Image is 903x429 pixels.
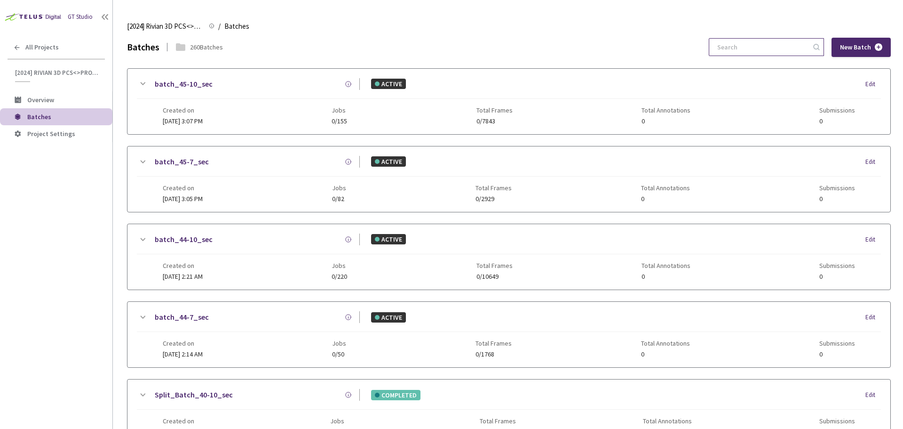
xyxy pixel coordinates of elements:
[332,340,346,347] span: Jobs
[819,417,855,425] span: Submissions
[127,146,890,212] div: batch_45-7_secACTIVEEditCreated on[DATE] 3:05 PMJobs0/82Total Frames0/2929Total Annotations0Submi...
[865,80,881,89] div: Edit
[27,130,75,138] span: Project Settings
[371,156,406,167] div: ACTIVE
[163,340,203,347] span: Created on
[712,39,812,56] input: Search
[127,302,890,367] div: batch_44-7_secACTIVEEditCreated on[DATE] 2:14 AMJobs0/50Total Frames0/1768Total Annotations0Submi...
[163,262,203,269] span: Created on
[371,79,406,89] div: ACTIVE
[332,273,347,280] span: 0/220
[371,234,406,244] div: ACTIVE
[332,351,346,358] span: 0/50
[15,69,99,77] span: [2024] Rivian 3D PCS<>Production
[218,21,221,32] li: /
[819,195,855,202] span: 0
[819,273,855,280] span: 0
[190,42,223,52] div: 260 Batches
[819,118,855,125] span: 0
[163,117,203,125] span: [DATE] 3:07 PM
[642,106,690,114] span: Total Annotations
[819,351,855,358] span: 0
[819,106,855,114] span: Submissions
[865,157,881,167] div: Edit
[27,96,54,104] span: Overview
[163,350,203,358] span: [DATE] 2:14 AM
[819,184,855,192] span: Submissions
[127,224,890,290] div: batch_44-10_secACTIVEEditCreated on[DATE] 2:21 AMJobs0/220Total Frames0/10649Total Annotations0Su...
[642,262,690,269] span: Total Annotations
[475,351,512,358] span: 0/1768
[163,184,203,192] span: Created on
[332,184,346,192] span: Jobs
[371,312,406,323] div: ACTIVE
[332,106,347,114] span: Jobs
[332,262,347,269] span: Jobs
[155,156,209,168] a: batch_45-7_sec
[332,195,346,202] span: 0/82
[155,78,213,90] a: batch_45-10_sec
[476,118,513,125] span: 0/7843
[475,195,512,202] span: 0/2929
[27,113,51,121] span: Batches
[642,118,690,125] span: 0
[641,195,690,202] span: 0
[371,390,420,400] div: COMPLETED
[330,417,352,425] span: Jobs
[163,194,203,203] span: [DATE] 3:05 PM
[68,12,93,22] div: GT Studio
[643,417,692,425] span: Total Annotations
[476,273,513,280] span: 0/10649
[475,184,512,192] span: Total Frames
[476,106,513,114] span: Total Frames
[840,43,871,51] span: New Batch
[155,234,213,245] a: batch_44-10_sec
[155,389,233,401] a: Split_Batch_40-10_sec
[163,106,203,114] span: Created on
[127,40,159,54] div: Batches
[865,390,881,400] div: Edit
[127,21,203,32] span: [2024] Rivian 3D PCS<>Production
[641,184,690,192] span: Total Annotations
[641,340,690,347] span: Total Annotations
[127,69,890,134] div: batch_45-10_secACTIVEEditCreated on[DATE] 3:07 PMJobs0/155Total Frames0/7843Total Annotations0Sub...
[155,311,209,323] a: batch_44-7_sec
[480,417,516,425] span: Total Frames
[641,351,690,358] span: 0
[163,272,203,281] span: [DATE] 2:21 AM
[865,235,881,244] div: Edit
[819,340,855,347] span: Submissions
[224,21,249,32] span: Batches
[332,118,347,125] span: 0/155
[865,313,881,322] div: Edit
[819,262,855,269] span: Submissions
[642,273,690,280] span: 0
[476,262,513,269] span: Total Frames
[163,417,203,425] span: Created on
[25,43,59,51] span: All Projects
[475,340,512,347] span: Total Frames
